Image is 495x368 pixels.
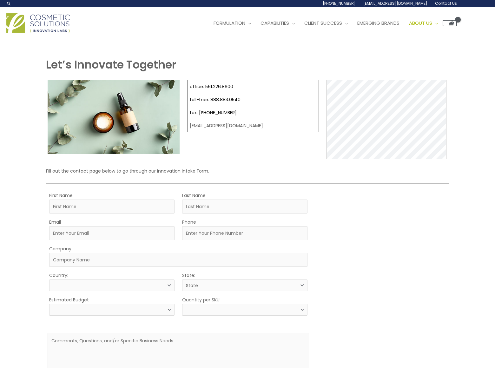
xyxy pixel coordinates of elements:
[214,20,245,26] span: Formulation
[46,57,176,72] strong: Let’s Innovate Together
[190,83,233,90] a: office: 561.226.8600
[363,1,427,6] span: [EMAIL_ADDRESS][DOMAIN_NAME]
[353,14,404,33] a: Emerging Brands
[204,14,457,33] nav: Site Navigation
[49,271,68,279] label: Country:
[48,80,180,154] img: Contact page image for private label skincare manufacturer Cosmetic solutions shows a skin care b...
[49,200,175,214] input: First Name
[404,14,443,33] a: About Us
[182,191,206,200] label: Last Name
[49,191,73,200] label: First Name
[357,20,399,26] span: Emerging Brands
[190,109,237,116] a: fax: [PHONE_NUMBER]
[6,1,11,6] a: Search icon link
[49,218,61,226] label: Email
[435,1,457,6] span: Contact Us
[209,14,256,33] a: Formulation
[49,253,307,267] input: Company Name
[182,226,307,240] input: Enter Your Phone Number
[182,218,196,226] label: Phone
[182,200,307,214] input: Last Name
[182,296,220,304] label: Quantity per SKU
[304,20,342,26] span: Client Success
[46,167,449,175] p: Fill out the contact page below to go through our Innovation Intake Form.
[409,20,432,26] span: About Us
[443,20,457,26] a: View Shopping Cart, empty
[187,119,319,132] td: [EMAIL_ADDRESS][DOMAIN_NAME]
[49,245,71,253] label: Company
[49,226,175,240] input: Enter Your Email
[256,14,300,33] a: Capabilities
[182,271,195,279] label: State:
[300,14,353,33] a: Client Success
[190,96,241,103] a: toll-free: 888.883.0540
[323,1,356,6] span: [PHONE_NUMBER]
[49,296,89,304] label: Estimated Budget
[6,13,70,33] img: Cosmetic Solutions Logo
[261,20,289,26] span: Capabilities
